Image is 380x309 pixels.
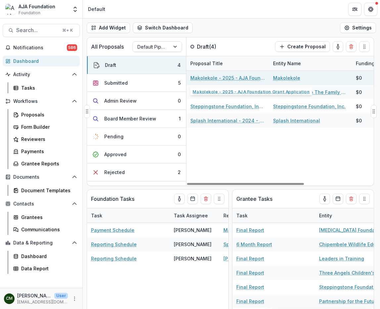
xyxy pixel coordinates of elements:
[359,41,370,52] button: Drag
[236,298,264,305] a: Final Report
[13,58,74,65] div: Dashboard
[346,194,356,204] button: Delete card
[333,41,343,52] button: toggle-assigned-to-me
[177,62,181,68] div: 4
[13,45,67,51] span: Notifications
[21,111,74,118] div: Proposals
[178,151,181,158] div: 0
[3,56,80,66] a: Dashboard
[319,298,379,305] a: Partnership for the Future
[170,208,219,223] div: Task Assignee
[190,103,265,110] a: Steppingstone Foundation, Inc. - 2025 - AJA Foundation Grant Application
[104,169,125,176] div: Rejected
[87,208,170,223] div: Task
[275,41,330,52] button: Create Proposal
[236,255,264,262] a: Final Report
[269,56,352,70] div: Entity Name
[85,4,108,14] nav: breadcrumb
[273,103,346,110] a: Steppingstone Foundation, Inc.
[91,43,124,51] p: All Proposals
[87,146,186,163] button: Approved0
[21,160,74,167] div: Grantee Reports
[359,194,370,204] button: Drag
[223,255,298,262] a: [PERSON_NAME] Opus Foundation - 2025 - AJA Foundation Grant Application
[219,212,267,219] div: Related Proposal
[3,238,80,248] button: Open Data & Reporting
[11,224,80,235] a: Communications
[178,97,181,104] div: 0
[67,44,77,51] span: 586
[319,255,364,262] a: Leaders in Training
[190,117,265,124] a: Splash International - 2024 - AJA Foundation Grant Application
[3,96,80,107] button: Open Workflows
[364,3,377,16] button: Get Help
[21,253,74,260] div: Dashboard
[223,241,298,248] a: Sparkle [GEOGRAPHIC_DATA] - 2025 - AJA Foundation Grant Application
[356,74,362,81] div: $0
[105,62,116,68] div: Draft
[21,265,74,272] div: Data Report
[91,195,134,203] p: Foundation Tasks
[11,121,80,132] a: Form Builder
[17,292,52,299] p: [PERSON_NAME]
[133,22,193,33] button: Switch Dashboard
[170,212,212,219] div: Task Assignee
[190,89,265,96] a: Bringing Hope To The Family USA - 2025 - AJA Foundation Grant Application
[333,194,343,204] button: Calendar
[219,208,302,223] div: Related Proposal
[87,163,186,181] button: Rejected2
[3,199,80,209] button: Open Contacts
[236,284,264,290] a: Final Report
[214,194,224,204] button: Drag
[21,226,74,233] div: Communications
[91,255,137,262] a: Reporting Schedule
[87,110,186,128] button: Board Member Review1
[174,241,212,248] div: [PERSON_NAME]
[11,158,80,169] a: Grantee Reports
[21,187,74,194] div: Document Templates
[19,3,55,10] div: AJA Foundation
[236,241,272,248] a: 6 Month Report
[371,105,377,118] button: Drag
[178,169,181,176] div: 2
[315,212,336,219] div: Entity
[232,208,315,223] div: Task
[13,99,69,104] span: Workflows
[201,194,211,204] button: Delete card
[21,136,74,143] div: Reviewers
[273,117,320,124] a: Splash International
[3,24,80,37] button: Search...
[5,4,16,15] img: AJA Foundation
[186,56,269,70] div: Proposal Title
[88,6,105,13] div: Default
[104,79,128,86] div: Submitted
[3,69,80,80] button: Open Activity
[87,74,186,92] button: Submitted5
[71,3,80,16] button: Open entity switcher
[356,117,362,124] div: $0
[11,82,80,93] a: Tasks
[21,214,74,221] div: Grantees
[87,128,186,146] button: Pending0
[21,148,74,155] div: Payments
[346,41,356,52] button: Delete card
[178,133,181,140] div: 0
[179,115,181,122] div: 1
[174,227,212,234] div: [PERSON_NAME]
[356,89,362,96] div: $0
[104,133,123,140] div: Pending
[21,123,74,130] div: Form Builder
[236,227,264,234] a: Final Report
[232,212,252,219] div: Task
[91,241,137,248] a: Reporting Schedule
[11,263,80,274] a: Data Report
[13,72,69,77] span: Activity
[269,60,305,67] div: Entity Name
[13,201,69,207] span: Contacts
[61,27,74,34] div: ⌘ + K
[71,295,78,303] button: More
[187,194,198,204] button: Calendar
[186,60,227,67] div: Proposal Title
